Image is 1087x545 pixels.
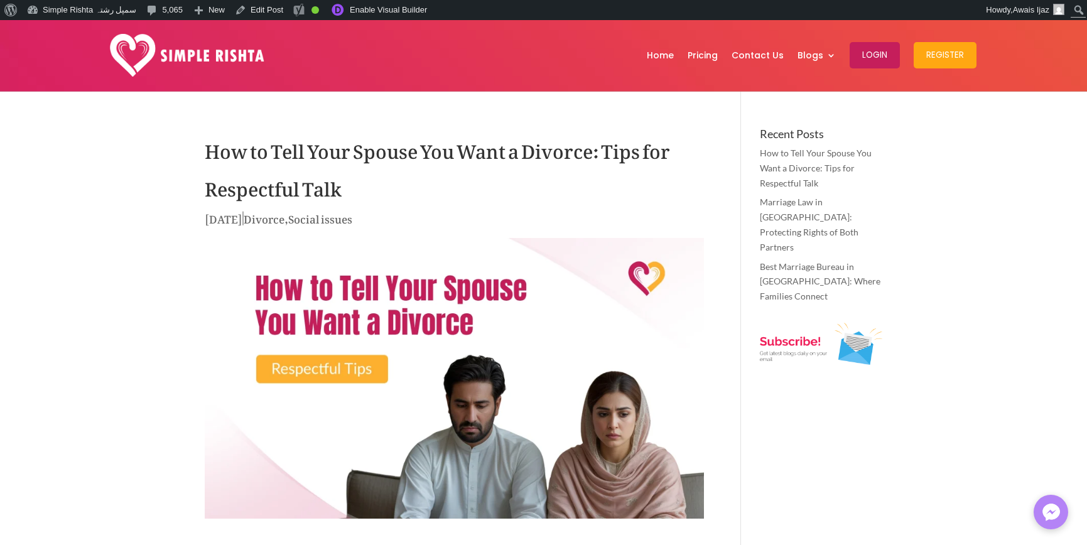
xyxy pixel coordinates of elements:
a: How to Tell Your Spouse You Want a Divorce: Tips for Respectful Talk [760,148,872,188]
a: Divorce [244,203,284,230]
a: Marriage Law in [GEOGRAPHIC_DATA]: Protecting Rights of Both Partners [760,197,858,252]
p: | , [205,210,704,234]
h1: How to Tell Your Spouse You Want a Divorce: Tips for Respectful Talk [205,128,704,210]
img: How to Tell Your Spouse You Want a Divorce in 2025 [205,238,704,519]
span: Awais Ijaz [1013,5,1049,14]
a: Home [647,23,674,88]
button: Register [914,42,976,68]
a: Blogs [798,23,836,88]
div: Good [311,6,319,14]
h4: Recent Posts [760,128,882,146]
a: Contact Us [732,23,784,88]
button: Login [850,42,900,68]
span: [DATE] [205,203,242,230]
a: Pricing [688,23,718,88]
a: Login [850,23,900,88]
a: Best Marriage Bureau in [GEOGRAPHIC_DATA]: Where Families Connect [760,261,880,302]
img: Messenger [1039,500,1064,525]
a: Social issues [288,203,352,230]
a: Register [914,23,976,88]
